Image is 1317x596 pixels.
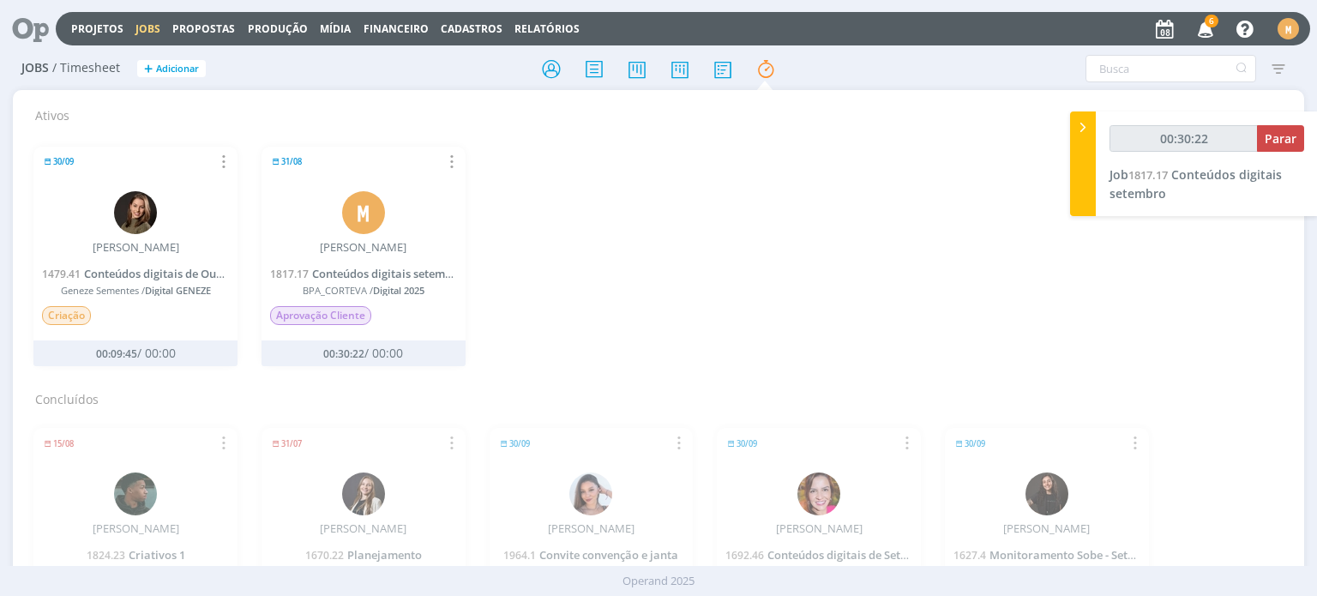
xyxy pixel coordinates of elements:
[172,21,235,36] span: Propostas
[270,267,309,281] span: 1817.17
[114,191,157,234] img: J
[569,473,612,515] img: N
[35,381,1295,407] h2: Concluídos
[441,21,502,36] span: Cadastros
[135,21,160,36] a: Jobs
[156,63,199,75] span: Adicionar
[21,61,49,75] span: Jobs
[320,21,351,36] a: Mídia
[42,266,246,281] a: 1479.41Conteúdos digitais de Outubro
[53,158,74,166] span: 30/09
[767,547,935,563] span: Conteúdos digitais de Setembro
[52,61,120,75] span: / Timesheet
[144,60,153,78] span: +
[725,548,764,563] span: 1692.46
[514,21,580,36] a: Relatórios
[72,346,200,361] div: / 00:00
[548,522,634,536] div: [PERSON_NAME]
[167,22,240,36] button: Propostas
[436,22,508,36] button: Cadastros
[1205,15,1218,27] span: 6
[1003,522,1090,536] div: [PERSON_NAME]
[1110,166,1282,202] span: Conteúdos digitais setembro
[797,473,840,515] img: B
[84,266,246,281] span: Conteúdos digitais de Outubro
[373,284,424,297] span: Digital 2025
[323,346,364,361] span: 00:30:22
[737,440,757,448] span: 30/09
[42,267,81,281] span: 1479.41
[66,22,129,36] button: Projetos
[281,440,302,448] span: 31/07
[953,547,1163,563] a: 1627.4Monitoramento Sobe - Setembro
[1085,55,1256,82] input: Busca
[539,547,678,563] span: Convite convenção e janta
[42,306,91,325] span: Criação
[776,522,863,536] div: [PERSON_NAME]
[1128,167,1168,183] span: 1817.17
[93,522,179,536] div: [PERSON_NAME]
[347,547,422,563] span: Planejamento
[315,22,356,36] button: Mídia
[1257,125,1304,152] button: Parar
[130,22,165,36] button: Jobs
[53,440,74,448] span: 15/08
[129,547,185,563] span: Criativos 1
[1278,18,1299,39] div: M
[342,473,385,515] img: L
[35,97,1295,123] h2: Ativos
[145,284,211,297] span: Digital GENEZE
[299,346,427,361] div: / 00:00
[87,548,125,563] span: 1824.23
[503,548,536,563] span: 1964.1
[1025,473,1068,515] img: S
[312,266,464,281] span: Conteúdos digitais setembro
[248,21,308,36] a: Produção
[42,285,229,296] span: Geneze Sementes /
[989,547,1163,563] span: Monitoramento Sobe - Setembro
[270,266,464,281] a: 1817.17Conteúdos digitais setembro
[725,547,935,563] a: 1692.46Conteúdos digitais de Setembro
[1265,130,1296,147] span: Parar
[93,241,179,255] div: [PERSON_NAME]
[1110,166,1282,202] a: Job1817.17Conteúdos digitais setembro
[305,548,344,563] span: 1670.22
[71,21,123,36] a: Projetos
[953,548,986,563] span: 1627.4
[358,22,434,36] button: Financeiro
[243,22,313,36] button: Produção
[270,306,371,325] span: Aprovação Cliente
[87,547,185,563] a: 1824.23Criativos 1
[503,547,678,563] a: 1964.1Convite convenção e janta
[320,522,406,536] div: [PERSON_NAME]
[1187,14,1222,45] button: 6
[965,440,985,448] span: 30/09
[305,547,422,563] a: 1670.22Planejamento
[364,21,429,36] a: Financeiro
[137,60,206,78] button: +Adicionar
[281,158,302,166] span: 31/08
[342,191,385,234] div: M
[509,440,530,448] span: 30/09
[509,22,585,36] button: Relatórios
[1277,14,1300,44] button: M
[320,241,406,255] div: [PERSON_NAME]
[96,346,137,361] span: 00:09:45
[270,285,457,296] span: BPA_CORTEVA /
[114,473,157,515] img: K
